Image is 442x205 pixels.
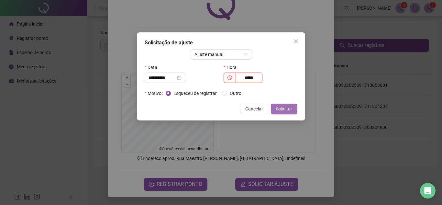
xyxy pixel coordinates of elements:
label: Hora [224,62,241,73]
button: Cancelar [240,104,268,114]
div: Solicitação de ajuste [145,39,297,47]
label: Motivo [145,88,166,98]
div: Open Intercom Messenger [420,183,436,199]
span: Solicitar [276,105,292,112]
button: Close [291,36,301,47]
span: Esqueceu de registrar [171,90,219,97]
span: Outro [227,90,244,97]
button: Solicitar [271,104,297,114]
span: Ajuste manual [194,50,248,59]
span: close [293,39,299,44]
span: Cancelar [245,105,263,112]
label: Data [145,62,161,73]
span: clock-circle [227,75,232,80]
